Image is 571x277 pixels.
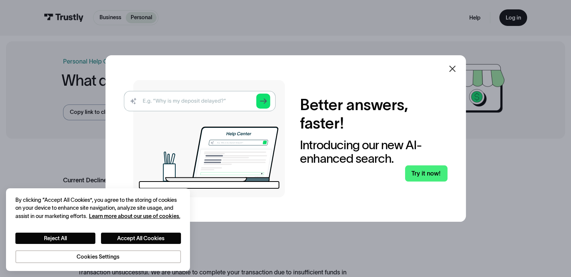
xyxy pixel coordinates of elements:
button: Reject All [15,233,95,244]
div: Privacy [15,196,181,263]
button: Cookies Settings [15,250,181,263]
div: Introducing our new AI-enhanced search. [300,138,447,165]
h2: Better answers, faster! [300,95,447,132]
div: Cookie banner [6,188,190,271]
div: By clicking “Accept All Cookies”, you agree to the storing of cookies on your device to enhance s... [15,196,181,220]
button: Accept All Cookies [101,233,181,244]
a: More information about your privacy, opens in a new tab [89,213,180,219]
a: Try it now! [405,165,447,182]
